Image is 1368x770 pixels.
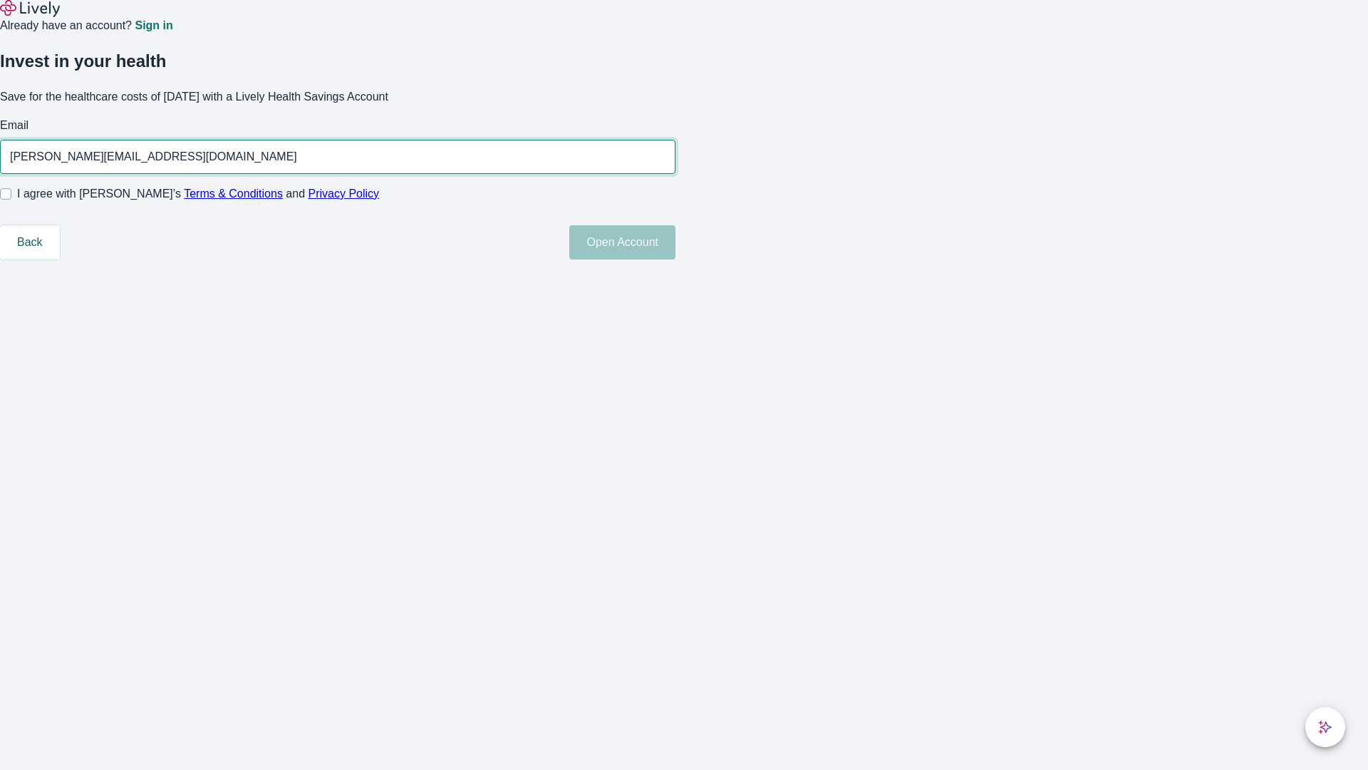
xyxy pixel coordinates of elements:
svg: Lively AI Assistant [1318,720,1332,734]
button: chat [1305,707,1345,747]
a: Sign in [135,20,172,31]
span: I agree with [PERSON_NAME]’s and [17,185,379,202]
a: Terms & Conditions [184,188,283,200]
a: Privacy Policy [309,188,380,200]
